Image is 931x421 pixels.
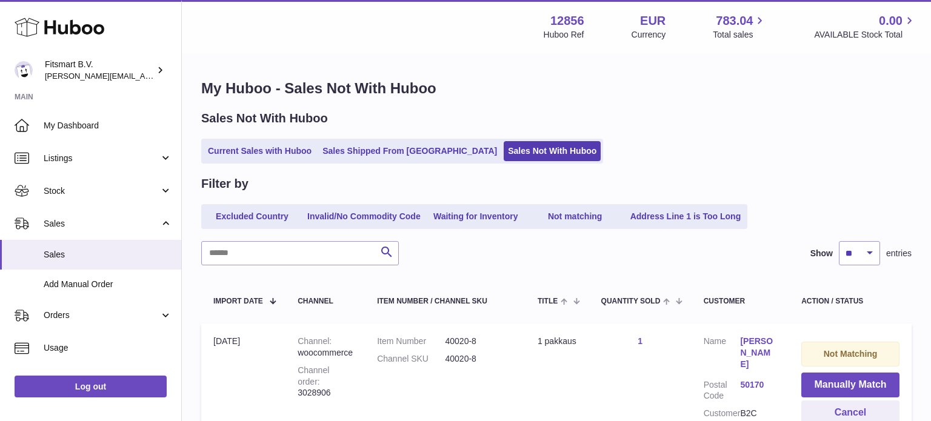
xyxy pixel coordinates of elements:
a: 0.00 AVAILABLE Stock Total [814,13,916,41]
strong: Channel order [298,365,329,386]
span: 0.00 [879,13,903,29]
span: 783.04 [716,13,753,29]
a: Sales Shipped From [GEOGRAPHIC_DATA] [318,141,501,161]
a: 1 [638,336,642,346]
span: Sales [44,218,159,230]
strong: Not Matching [824,349,878,359]
a: 50170 [740,379,777,391]
dt: Postal Code [704,379,741,402]
strong: 12856 [550,13,584,29]
span: entries [886,248,912,259]
span: Orders [44,310,159,321]
a: Excluded Country [204,207,301,227]
div: 1 pakkaus [538,336,577,347]
button: Manually Match [801,373,899,397]
a: Waiting for Inventory [427,207,524,227]
span: Sales [44,249,172,260]
a: Current Sales with Huboo [204,141,316,161]
img: jonathan@leaderoo.com [15,61,33,79]
h1: My Huboo - Sales Not With Huboo [201,79,912,98]
div: Currency [632,29,666,41]
dd: 40020-8 [445,336,513,347]
h2: Sales Not With Huboo [201,110,328,127]
span: Stock [44,185,159,197]
span: Add Manual Order [44,279,172,290]
a: Address Line 1 is Too Long [626,207,746,227]
div: Channel [298,297,353,305]
dt: Item Number [377,336,445,347]
span: [PERSON_NAME][EMAIL_ADDRESS][DOMAIN_NAME] [45,71,243,81]
div: Item Number / Channel SKU [377,297,513,305]
span: My Dashboard [44,120,172,131]
div: Huboo Ref [544,29,584,41]
a: Log out [15,376,167,397]
div: Customer [704,297,777,305]
span: AVAILABLE Stock Total [814,29,916,41]
span: Total sales [713,29,767,41]
a: Sales Not With Huboo [504,141,601,161]
dt: Channel SKU [377,353,445,365]
div: 3028906 [298,365,353,399]
div: Fitsmart B.V. [45,59,154,82]
label: Show [810,248,833,259]
span: Quantity Sold [601,297,661,305]
dd: 40020-8 [445,353,513,365]
div: woocommerce [298,336,353,359]
div: Action / Status [801,297,899,305]
a: Not matching [527,207,624,227]
h2: Filter by [201,176,249,192]
dt: Name [704,336,741,373]
strong: EUR [640,13,666,29]
strong: Channel [298,336,332,346]
a: 783.04 Total sales [713,13,767,41]
span: Import date [213,297,263,305]
span: Usage [44,342,172,354]
a: [PERSON_NAME] [740,336,777,370]
a: Invalid/No Commodity Code [303,207,425,227]
span: Listings [44,153,159,164]
span: Title [538,297,558,305]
